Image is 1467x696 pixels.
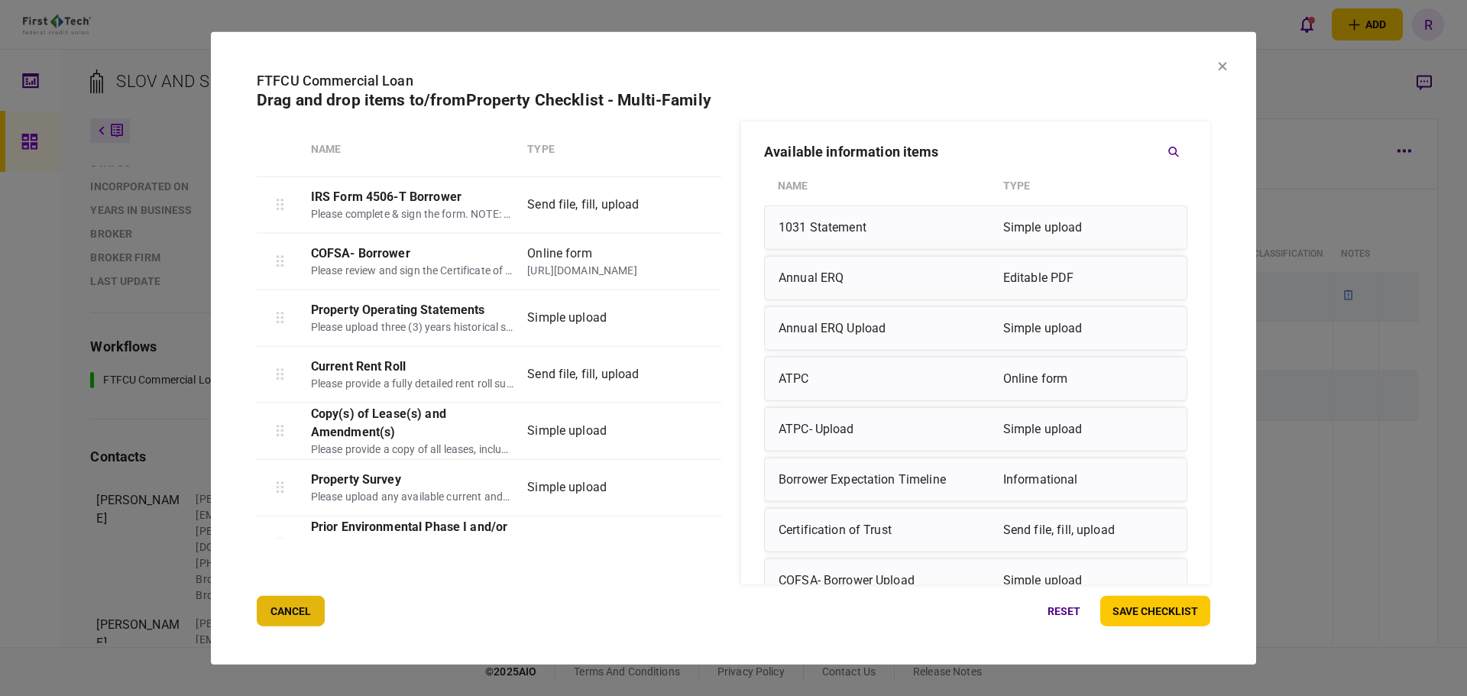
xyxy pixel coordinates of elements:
[311,404,514,441] div: Copy(s) of Lease(s) and Amendment(s)
[1003,312,1173,343] div: Simple upload
[1035,596,1093,626] button: reset
[257,70,1210,90] div: FTFCU Commercial Loan
[779,363,996,393] div: ATPC
[779,565,996,595] div: COFSA- Borrower Upload
[257,596,325,626] button: cancel
[764,205,1187,249] div: 1031 StatementSimple upload
[1003,565,1173,595] div: Simple upload
[311,244,514,262] div: COFSA- Borrower
[311,300,514,319] div: Property Operating Statements
[1003,262,1173,293] div: Editable PDF
[257,90,1210,109] h2: Drag and drop items to/from Property Checklist - Multi-Family
[311,517,514,554] div: Prior Environmental Phase I and/or Phase II
[764,144,939,158] h3: available information items
[311,141,520,157] div: Name
[311,206,514,222] div: Please complete & sign the form. NOTE: Electronic signatures are not accepted.
[764,457,1187,501] div: Borrower Expectation TimelineInformational
[311,488,514,504] div: Please upload any available current and/or existing property surveys.
[527,365,666,384] div: Send file, fill, upload
[1003,464,1173,494] div: Informational
[1003,413,1173,444] div: Simple upload
[527,262,666,278] div: [URL][DOMAIN_NAME]
[311,319,514,335] div: Please upload three (3) years historical statements and Pro Forma.
[1003,173,1174,199] div: Type
[527,196,666,214] div: Send file, fill, upload
[764,356,1187,400] div: ATPCOnline form
[764,406,1187,451] div: ATPC- UploadSimple upload
[527,535,666,553] div: Simple upload
[311,187,514,206] div: IRS Form 4506-T Borrower
[311,375,514,391] div: Please provide a fully detailed rent roll summary.
[779,212,996,242] div: 1031 Statement
[764,255,1187,299] div: Annual ERQEditable PDF
[778,173,996,199] div: Name
[527,422,666,440] div: Simple upload
[764,507,1187,552] div: Certification of TrustSend file, fill, upload
[311,262,514,278] div: Please review and sign the Certificate of Financial Statement Accuracy (COFSA). The form must be ...
[779,262,996,293] div: Annual ERQ
[779,413,996,444] div: ATPC- Upload
[311,357,514,375] div: Current Rent Roll
[527,309,666,327] div: Simple upload
[311,470,514,488] div: Property Survey
[779,464,996,494] div: Borrower Expectation Timeline
[779,312,996,343] div: Annual ERQ Upload
[1003,212,1173,242] div: Simple upload
[764,306,1187,350] div: Annual ERQ UploadSimple upload
[527,244,666,262] div: Online form
[527,141,666,157] div: Type
[1003,363,1173,393] div: Online form
[764,558,1187,602] div: COFSA- Borrower UploadSimple upload
[1003,514,1173,545] div: Send file, fill, upload
[779,514,996,545] div: Certification of Trust
[527,478,666,497] div: Simple upload
[1100,596,1210,626] button: save checklist
[311,441,514,457] div: Please provide a copy of all leases, including amendments.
